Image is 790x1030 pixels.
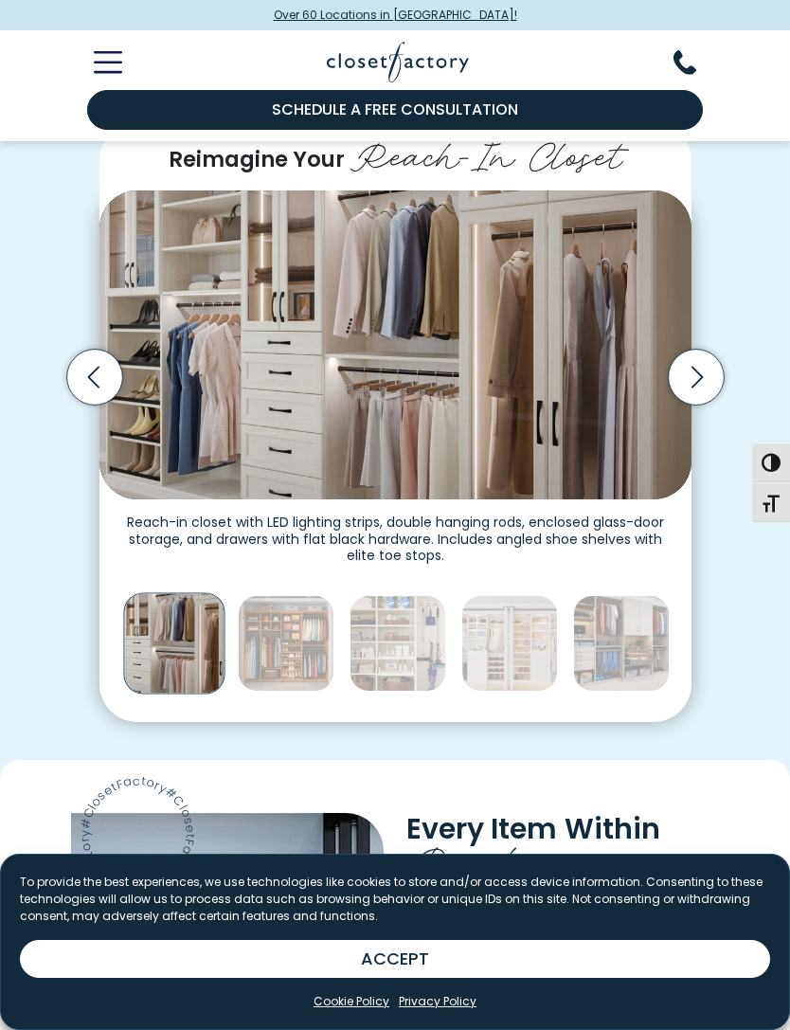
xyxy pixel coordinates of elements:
button: Next slide [662,343,730,411]
button: ACCEPT [20,940,770,978]
img: Closet Factory Logo [327,42,469,82]
span: Within [565,807,660,848]
img: Double hanging, open shelves, and angled shoe racks bring structure to this symmetrical reach-in ... [461,595,558,692]
button: Previous slide [61,343,129,411]
button: Phone Number [673,50,719,75]
span: Every Item [406,807,557,848]
button: Toggle High Contrast [752,443,790,482]
button: Toggle Font size [752,482,790,522]
img: Custom reach-in closet with pant hangers, custom cabinets and drawers [573,595,670,692]
span: Reach-In Closet [350,125,622,179]
a: Schedule a Free Consultation [87,90,703,130]
img: Reach-in closet with open shoe shelving, fabric organizers, purse storage [238,595,334,692]
img: Reach-in closet with elegant white wood cabinetry, LED lighting, and pull-out shoe storage and do... [123,592,224,694]
figcaption: Reach-in closet with LED lighting strips, double hanging rods, enclosed glass-door storage, and d... [99,499,691,565]
img: Organized linen and utility closet featuring rolled towels, labeled baskets, and mounted cleaning... [350,595,446,692]
a: Cookie Policy [314,993,389,1010]
button: Toggle Mobile Menu [71,51,122,74]
span: Reimagine Your [169,144,345,174]
span: Reach [406,828,526,886]
img: Reach-in closet with elegant white wood cabinetry, LED lighting, and pull-out shoe storage and do... [99,190,691,499]
span: Over 60 Locations in [GEOGRAPHIC_DATA]! [274,7,517,24]
p: To provide the best experiences, we use technologies like cookies to store and/or access device i... [20,874,770,925]
a: Privacy Policy [399,993,476,1010]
